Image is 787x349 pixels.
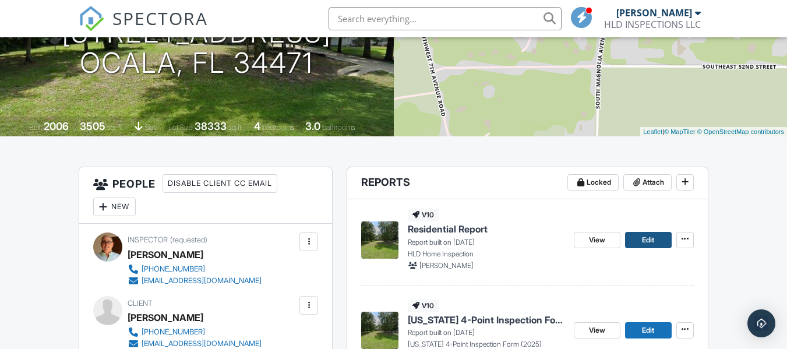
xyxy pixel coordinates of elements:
[142,265,205,274] div: [PHONE_NUMBER]
[664,128,696,135] a: © MapTiler
[107,123,123,132] span: sq. ft.
[128,246,203,263] div: [PERSON_NAME]
[80,120,105,132] div: 3505
[128,326,262,338] a: [PHONE_NUMBER]
[254,120,260,132] div: 4
[142,339,262,348] div: [EMAIL_ADDRESS][DOMAIN_NAME]
[616,7,692,19] div: [PERSON_NAME]
[128,263,262,275] a: [PHONE_NUMBER]
[604,19,701,30] div: HLD INSPECTIONS LLC
[79,6,104,31] img: The Best Home Inspection Software - Spectora
[195,120,227,132] div: 38333
[170,235,207,244] span: (requested)
[79,16,208,40] a: SPECTORA
[228,123,243,132] span: sq.ft.
[305,120,320,132] div: 3.0
[144,123,157,132] span: slab
[747,309,775,337] div: Open Intercom Messenger
[262,123,294,132] span: bedrooms
[128,299,153,308] span: Client
[79,167,332,224] h3: People
[640,127,787,137] div: |
[322,123,355,132] span: bathrooms
[112,6,208,30] span: SPECTORA
[128,309,203,326] div: [PERSON_NAME]
[44,120,69,132] div: 2006
[163,174,277,193] div: Disable Client CC Email
[93,198,136,216] div: New
[643,128,662,135] a: Leaflet
[29,123,42,132] span: Built
[128,235,168,244] span: Inspector
[142,327,205,337] div: [PHONE_NUMBER]
[329,7,562,30] input: Search everything...
[697,128,784,135] a: © OpenStreetMap contributors
[62,17,331,79] h1: [STREET_ADDRESS] Ocala, FL 34471
[142,276,262,285] div: [EMAIL_ADDRESS][DOMAIN_NAME]
[168,123,193,132] span: Lot Size
[128,275,262,287] a: [EMAIL_ADDRESS][DOMAIN_NAME]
